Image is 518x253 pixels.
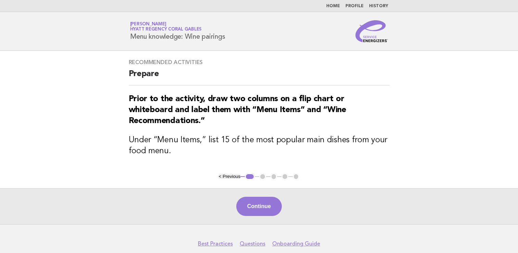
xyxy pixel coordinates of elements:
a: Onboarding Guide [272,240,320,247]
button: Continue [236,197,282,216]
img: Service Energizers [355,20,388,42]
a: Best Practices [198,240,233,247]
a: Questions [240,240,265,247]
a: Profile [345,4,364,8]
h3: Under “Menu Items,” list 15 of the most popular main dishes from your food menu. [129,135,390,157]
h3: Recommended activities [129,59,390,66]
a: Home [326,4,340,8]
button: < Previous [219,174,240,179]
strong: Prior to the activity, draw two columns on a flip chart or whiteboard and label them with “Menu I... [129,95,346,125]
span: Hyatt Regency Coral Gables [130,27,202,32]
h1: Menu knowledge: Wine pairings [130,22,225,40]
a: [PERSON_NAME]Hyatt Regency Coral Gables [130,22,202,32]
a: History [369,4,388,8]
button: 1 [245,173,255,180]
h2: Prepare [129,69,390,85]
